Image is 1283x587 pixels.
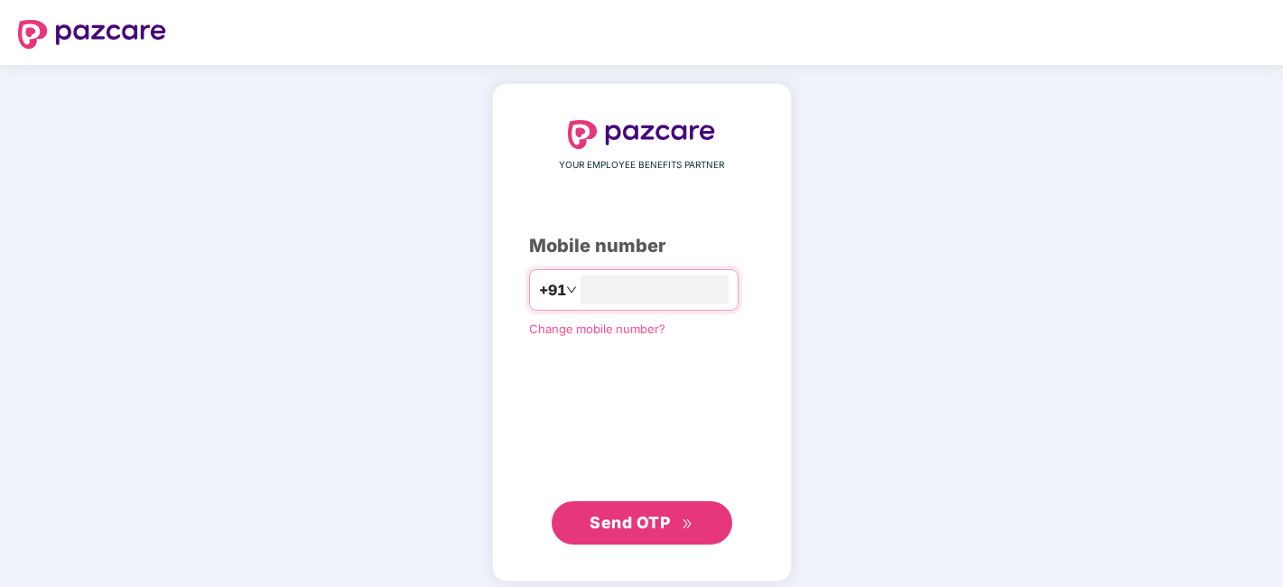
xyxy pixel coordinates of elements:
span: down [566,284,577,295]
span: +91 [539,279,566,302]
span: Send OTP [590,513,670,532]
button: Send OTPdouble-right [552,501,732,545]
div: Mobile number [529,232,755,260]
span: double-right [682,518,693,530]
span: YOUR EMPLOYEE BENEFITS PARTNER [559,158,724,172]
img: logo [568,120,716,149]
img: logo [18,20,166,49]
a: Change mobile number? [529,321,665,336]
